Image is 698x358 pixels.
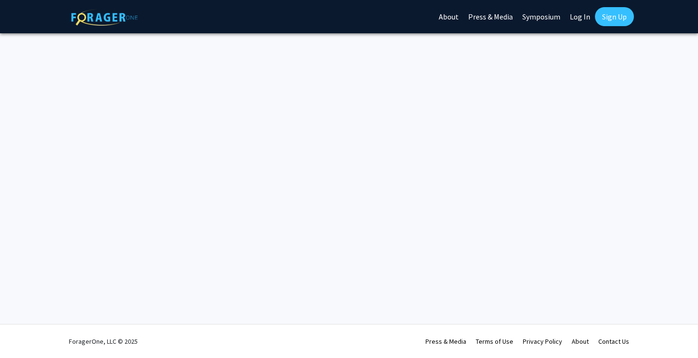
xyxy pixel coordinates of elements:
div: ForagerOne, LLC © 2025 [69,325,138,358]
img: ForagerOne Logo [71,9,138,26]
a: Terms of Use [476,337,513,346]
a: Press & Media [425,337,466,346]
a: About [572,337,589,346]
a: Privacy Policy [523,337,562,346]
a: Sign Up [595,7,634,26]
a: Contact Us [598,337,629,346]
